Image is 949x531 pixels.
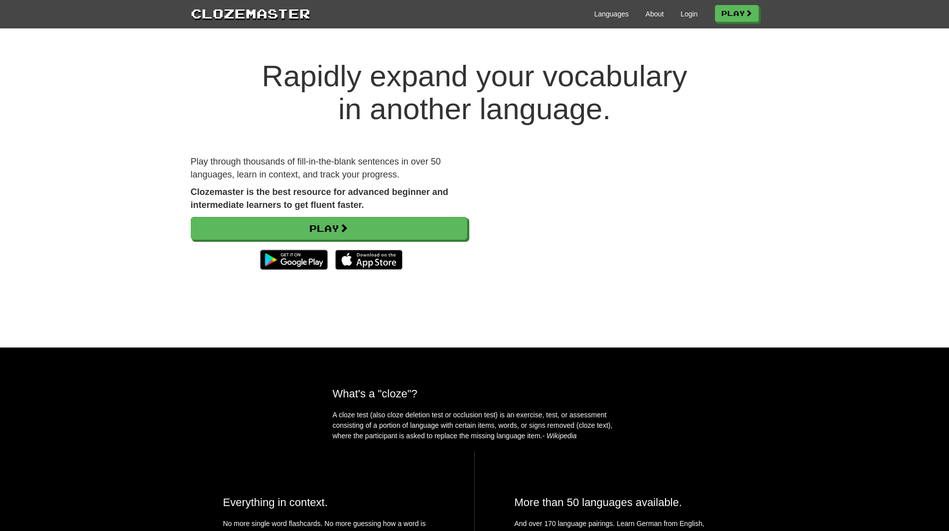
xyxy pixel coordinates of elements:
a: Login [680,9,697,19]
img: Get it on Google Play [255,245,332,275]
a: Play [715,5,759,22]
p: A cloze test (also cloze deletion test or occlusion test) is an exercise, test, or assessment con... [333,410,617,441]
a: About [646,9,664,19]
h2: Everything in context. [223,496,434,509]
h2: More than 50 languages available. [515,496,726,509]
h2: What's a "cloze"? [333,387,617,400]
p: Play through thousands of fill-in-the-blank sentences in over 50 languages, learn in context, and... [191,156,467,181]
a: Languages [594,9,629,19]
em: - Wikipedia [542,432,577,440]
img: Download_on_the_App_Store_Badge_US-UK_135x40-25178aeef6eb6b83b96f5f2d004eda3bffbb37122de64afbaef7... [335,250,403,270]
strong: Clozemaster is the best resource for advanced beginner and intermediate learners to get fluent fa... [191,187,448,210]
a: Clozemaster [191,4,310,22]
a: Play [191,217,467,240]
